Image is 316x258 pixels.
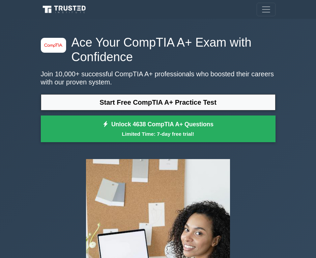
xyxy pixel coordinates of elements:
a: Start Free CompTIA A+ Practice Test [41,94,276,110]
h1: Ace Your CompTIA A+ Exam with Confidence [41,35,276,64]
small: Limited Time: 7-day free trial! [49,130,267,138]
button: Toggle navigation [257,3,276,16]
p: Join 10,000+ successful CompTIA A+ professionals who boosted their careers with our proven system. [41,70,276,86]
a: Unlock 4638 CompTIA A+ QuestionsLimited Time: 7-day free trial! [41,115,276,143]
